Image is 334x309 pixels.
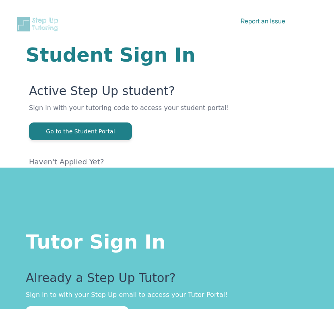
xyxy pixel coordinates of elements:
[29,158,104,166] a: Haven't Applied Yet?
[26,271,308,290] p: Already a Step Up Tutor?
[29,122,132,140] button: Go to the Student Portal
[16,16,61,32] img: Step Up Tutoring horizontal logo
[29,103,308,122] p: Sign in with your tutoring code to access your student portal!
[26,229,308,251] h1: Tutor Sign In
[26,290,308,300] p: Sign in to with your Step Up email to access your Tutor Portal!
[26,45,308,64] h1: Student Sign In
[29,84,308,103] p: Active Step Up student?
[29,127,132,135] a: Go to the Student Portal
[241,17,285,25] a: Report an Issue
